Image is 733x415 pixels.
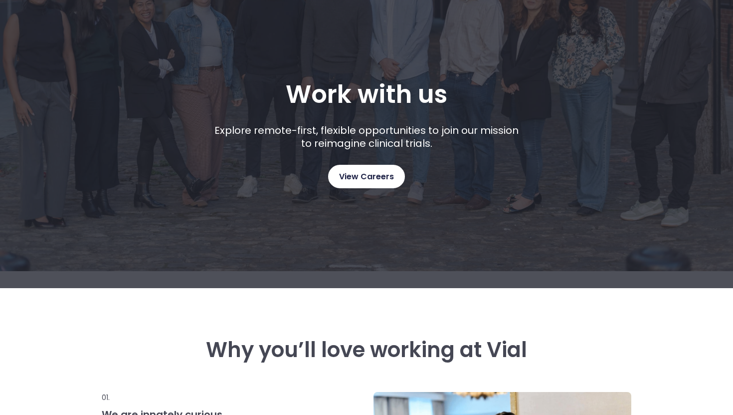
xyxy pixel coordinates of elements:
[211,124,523,150] p: Explore remote-first, flexible opportunities to join our mission to reimagine clinical trials.
[102,392,332,403] p: 01.
[328,165,405,188] a: View Careers
[339,170,394,183] span: View Careers
[102,338,631,362] h3: Why you’ll love working at Vial
[286,80,447,109] h1: Work with us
